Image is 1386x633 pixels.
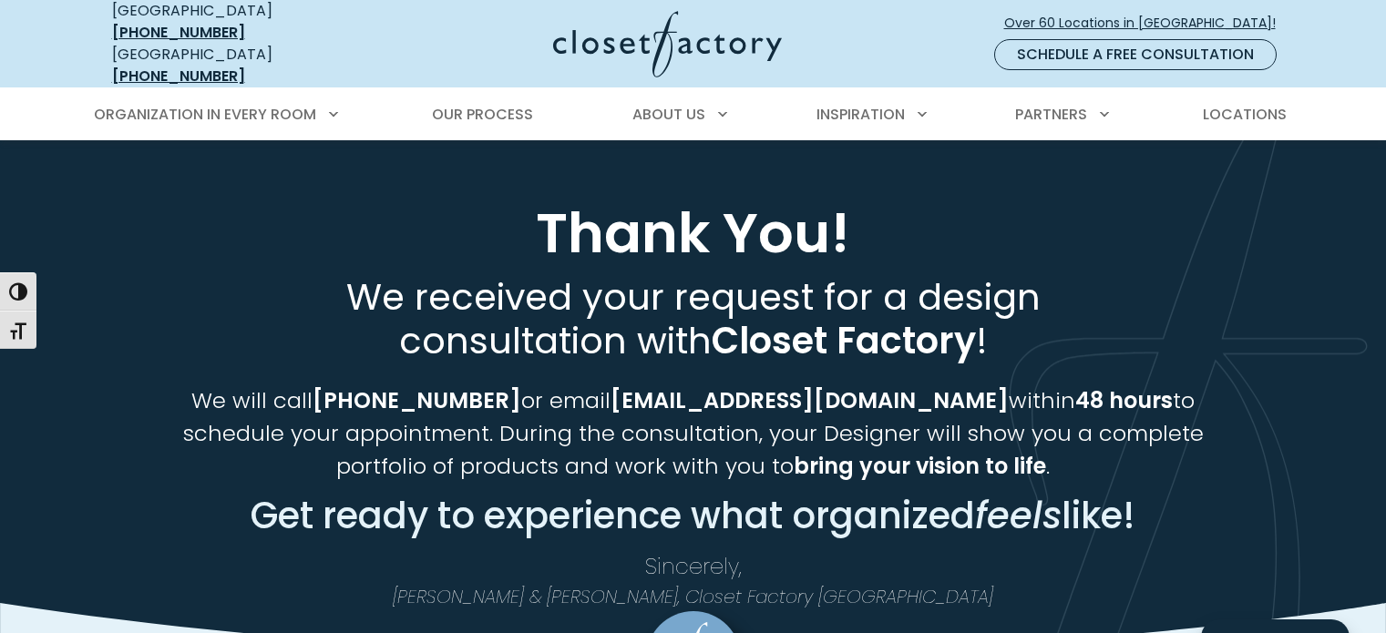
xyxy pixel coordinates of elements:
strong: [PHONE_NUMBER] [313,385,521,415]
em: feels [975,490,1062,541]
span: Partners [1015,104,1087,125]
span: Inspiration [816,104,905,125]
span: Our Process [432,104,533,125]
span: About Us [632,104,705,125]
a: Schedule a Free Consultation [994,39,1277,70]
nav: Primary Menu [81,89,1306,140]
span: Sincerely, [645,551,742,581]
strong: bring your vision to life [794,451,1046,481]
h1: Thank You! [108,199,1278,268]
span: Locations [1203,104,1287,125]
span: Get ready to experience what organized like! [251,490,1135,541]
a: Over 60 Locations in [GEOGRAPHIC_DATA]! [1003,7,1291,39]
strong: 48 hours [1075,385,1173,415]
span: Organization in Every Room [94,104,316,125]
span: We received your request for a design consultation with ! [346,271,1041,366]
span: We will call or email within to schedule your appointment. During the consultation, your Designer... [183,385,1204,481]
strong: Closet Factory [712,315,976,366]
a: [PHONE_NUMBER] [112,66,245,87]
div: [GEOGRAPHIC_DATA] [112,44,376,87]
strong: [EMAIL_ADDRESS][DOMAIN_NAME] [611,385,1009,415]
em: [PERSON_NAME] & [PERSON_NAME], Closet Factory [GEOGRAPHIC_DATA] [393,584,993,609]
span: Over 60 Locations in [GEOGRAPHIC_DATA]! [1004,14,1290,33]
img: Closet Factory Logo [553,11,782,77]
a: [PHONE_NUMBER] [112,22,245,43]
